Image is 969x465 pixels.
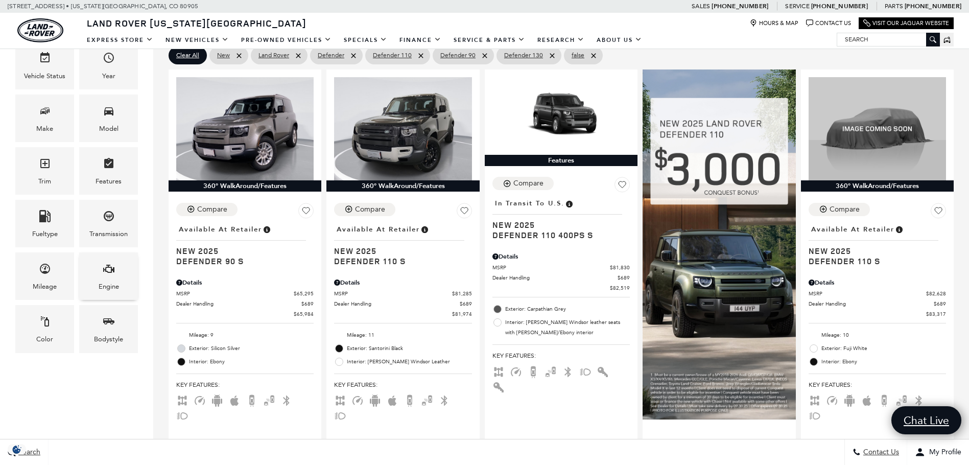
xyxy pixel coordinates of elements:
button: Save Vehicle [931,203,946,222]
span: Blind Spot Monitor [895,396,908,403]
button: Compare Vehicle [492,177,554,190]
span: Android Auto [211,396,223,403]
div: Fueltype [32,228,58,240]
span: Bluetooth [438,396,451,403]
button: Save Vehicle [298,203,314,222]
a: Available at RetailerNew 2025Defender 90 S [176,222,314,266]
div: TransmissionTransmission [79,200,138,247]
span: Vehicle [39,49,51,70]
span: Interior: Ebony [189,357,314,367]
img: Opt-Out Icon [5,444,29,455]
a: MSRP $82,628 [809,290,946,297]
span: Defender 90 [440,49,476,62]
div: Compare [197,205,227,214]
li: Mileage: 10 [809,329,946,342]
span: Transmission [103,207,115,228]
span: Bluetooth [913,396,925,403]
span: Blind Spot Monitor [421,396,433,403]
a: Hours & Map [750,19,798,27]
input: Search [837,33,939,45]
span: Apple Car-Play [228,396,241,403]
span: Parts [885,3,903,10]
a: Research [531,31,590,49]
span: Exterior: Silicon Silver [189,343,314,354]
span: $689 [618,274,630,282]
span: Available at Retailer [811,224,894,235]
div: VehicleVehicle Status [15,41,74,89]
div: MileageMileage [15,252,74,300]
a: [PHONE_NUMBER] [905,2,961,10]
a: New Vehicles [159,31,235,49]
div: Vehicle Status [24,71,65,82]
span: Key Features : [176,379,314,390]
span: $81,285 [452,290,472,297]
a: $65,984 [176,310,314,318]
a: About Us [590,31,648,49]
li: Mileage: 9 [176,329,314,342]
div: Features [485,155,637,166]
div: FeaturesFeatures [79,147,138,195]
span: Keyless Entry [492,383,505,390]
span: false [572,49,584,62]
div: YearYear [79,41,138,89]
span: $81,974 [452,310,472,318]
a: $81,974 [334,310,471,318]
span: In Transit to U.S. [495,198,564,209]
div: EngineEngine [79,252,138,300]
span: MSRP [334,290,452,297]
span: Dealer Handling [334,300,459,308]
a: Contact Us [806,19,851,27]
div: 360° WalkAround/Features [169,180,321,192]
span: $65,984 [294,310,314,318]
span: My Profile [925,448,961,457]
span: Interior: [PERSON_NAME] Windsor Leather [347,357,471,367]
span: Dealer Handling [492,274,618,282]
a: Visit Our Jaguar Website [863,19,949,27]
span: Key Features : [334,379,471,390]
span: Service [785,3,809,10]
a: [PHONE_NUMBER] [712,2,768,10]
a: Pre-Owned Vehicles [235,31,338,49]
span: Fog Lights [809,411,821,418]
span: Bodystyle [103,313,115,334]
span: Bluetooth [562,367,574,375]
a: Dealer Handling $689 [492,274,630,282]
span: New 2025 [334,246,464,256]
span: Vehicle is in stock and ready for immediate delivery. Due to demand, availability is subject to c... [262,224,271,235]
span: Engine [103,260,115,281]
button: Compare Vehicle [334,203,395,216]
span: $65,295 [294,290,314,297]
span: $83,317 [926,310,946,318]
a: Service & Parts [447,31,531,49]
span: Fog Lights [579,367,592,375]
span: Exterior: Carpathian Grey [505,304,630,314]
div: Compare [355,205,385,214]
span: MSRP [492,264,610,271]
div: Features [96,176,122,187]
span: Exterior: Fuji White [821,343,946,354]
span: Defender 130 [504,49,543,62]
span: Defender 110 S [334,256,464,266]
span: Adaptive Cruise Control [194,396,206,403]
span: Color [39,313,51,334]
div: Compare [830,205,860,214]
span: $689 [460,300,472,308]
span: Fog Lights [176,411,188,418]
div: BodystyleBodystyle [79,305,138,353]
div: ModelModel [79,95,138,142]
div: 360° WalkAround/Features [801,180,954,192]
span: New 2025 [809,246,938,256]
a: $82,519 [492,284,630,292]
span: Adaptive Cruise Control [826,396,838,403]
nav: Main Navigation [81,31,648,49]
a: $83,317 [809,310,946,318]
span: Vehicle is in stock and ready for immediate delivery. Due to demand, availability is subject to c... [894,224,904,235]
a: Finance [393,31,447,49]
span: Exterior: Santorini Black [347,343,471,354]
span: MSRP [176,290,294,297]
a: Dealer Handling $689 [334,300,471,308]
a: Available at RetailerNew 2025Defender 110 S [809,222,946,266]
span: Key Features : [492,350,630,361]
span: Fog Lights [334,411,346,418]
span: Available at Retailer [337,224,420,235]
